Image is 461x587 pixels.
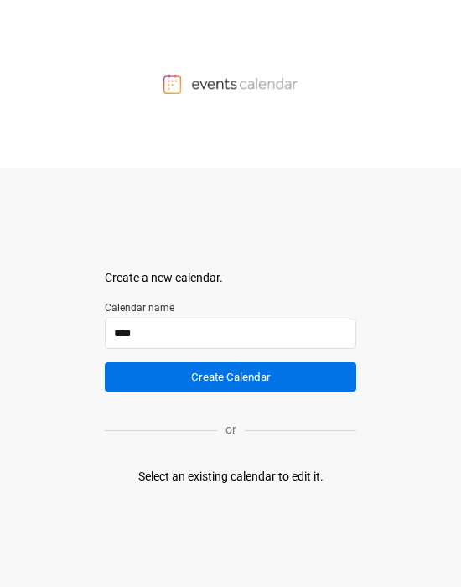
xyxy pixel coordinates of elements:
div: Select an existing calendar to edit it. [138,468,324,486]
button: Create Calendar [105,362,356,392]
label: Calendar name [105,300,356,315]
p: or [217,421,245,439]
img: Events Calendar [163,74,298,94]
div: Create a new calendar. [105,269,356,287]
